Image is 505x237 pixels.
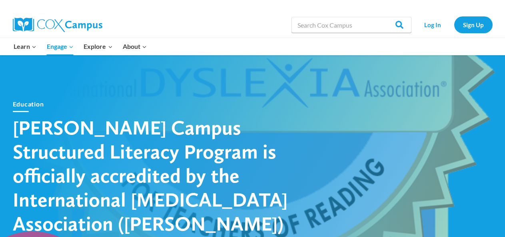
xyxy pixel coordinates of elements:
nav: Primary Navigation [9,38,152,55]
nav: Secondary Navigation [415,16,493,33]
input: Search Cox Campus [291,17,411,33]
a: Log In [415,16,450,33]
span: Engage [47,41,74,52]
span: Explore [84,41,112,52]
span: Learn [14,41,36,52]
a: Sign Up [454,16,493,33]
span: About [123,41,147,52]
a: Education [13,100,44,108]
h1: [PERSON_NAME] Campus Structured Literacy Program is officially accredited by the International [M... [13,115,293,235]
img: Cox Campus [13,18,102,32]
